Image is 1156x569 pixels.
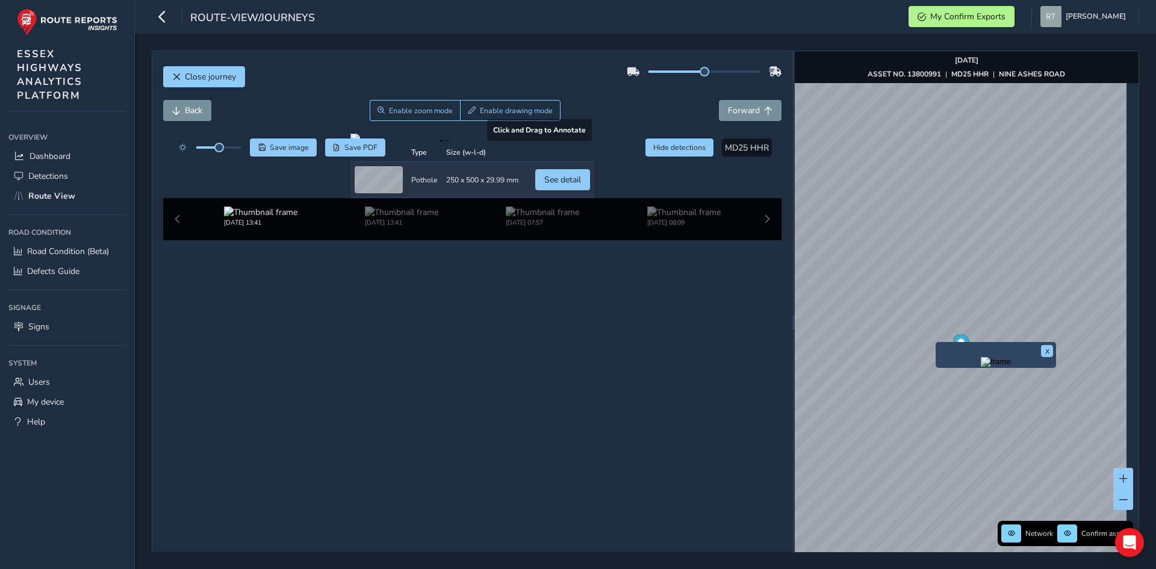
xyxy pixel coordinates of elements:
[250,138,317,157] button: Save
[653,143,706,152] span: Hide detections
[8,128,126,146] div: Overview
[1081,529,1130,538] span: Confirm assets
[27,246,109,257] span: Road Condition (Beta)
[1025,529,1053,538] span: Network
[8,223,126,241] div: Road Condition
[17,47,82,102] span: ESSEX HIGHWAYS ANALYTICS PLATFORM
[365,207,438,218] img: Thumbnail frame
[647,207,721,218] img: Thumbnail frame
[344,143,378,152] span: Save PDF
[952,334,969,359] div: Map marker
[28,190,75,202] span: Route View
[442,162,523,198] td: 250 x 500 x 29.99 mm
[163,66,245,87] button: Close journey
[8,166,126,186] a: Detections
[8,241,126,261] a: Road Condition (Beta)
[407,162,442,198] td: Pothole
[8,372,126,392] a: Users
[8,317,126,337] a: Signs
[544,174,581,185] span: See detail
[909,6,1015,27] button: My Confirm Exports
[1066,6,1126,27] span: [PERSON_NAME]
[28,170,68,182] span: Detections
[725,142,769,154] span: MD25 HHR
[8,354,126,372] div: System
[1115,528,1144,557] div: Open Intercom Messenger
[930,11,1005,22] span: My Confirm Exports
[1040,6,1130,27] button: [PERSON_NAME]
[506,218,579,227] div: [DATE] 07:57
[28,376,50,388] span: Users
[27,396,64,408] span: My device
[955,55,978,65] strong: [DATE]
[370,100,461,121] button: Zoom
[480,106,553,116] span: Enable drawing mode
[30,151,70,162] span: Dashboard
[325,138,386,157] button: PDF
[224,207,297,218] img: Thumbnail frame
[270,143,309,152] span: Save image
[719,100,782,121] button: Forward
[27,266,79,277] span: Defects Guide
[224,218,297,227] div: [DATE] 13:41
[645,138,714,157] button: Hide detections
[185,71,236,82] span: Close journey
[981,357,1011,367] img: frame
[1040,6,1061,27] img: diamond-layout
[8,299,126,317] div: Signage
[27,416,45,428] span: Help
[365,218,438,227] div: [DATE] 13:41
[8,186,126,206] a: Route View
[8,146,126,166] a: Dashboard
[185,105,202,116] span: Back
[939,357,1053,365] button: Preview frame
[506,207,579,218] img: Thumbnail frame
[389,106,453,116] span: Enable zoom mode
[190,10,315,27] span: route-view/journeys
[8,392,126,412] a: My device
[1041,345,1053,357] button: x
[8,412,126,432] a: Help
[951,69,989,79] strong: MD25 HHR
[8,261,126,281] a: Defects Guide
[460,100,561,121] button: Draw
[999,69,1065,79] strong: NINE ASHES ROAD
[728,105,760,116] span: Forward
[28,321,49,332] span: Signs
[163,100,211,121] button: Back
[868,69,941,79] strong: ASSET NO. 13800991
[535,169,590,190] button: See detail
[868,69,1065,79] div: | |
[17,8,117,36] img: rr logo
[647,218,721,227] div: [DATE] 08:09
